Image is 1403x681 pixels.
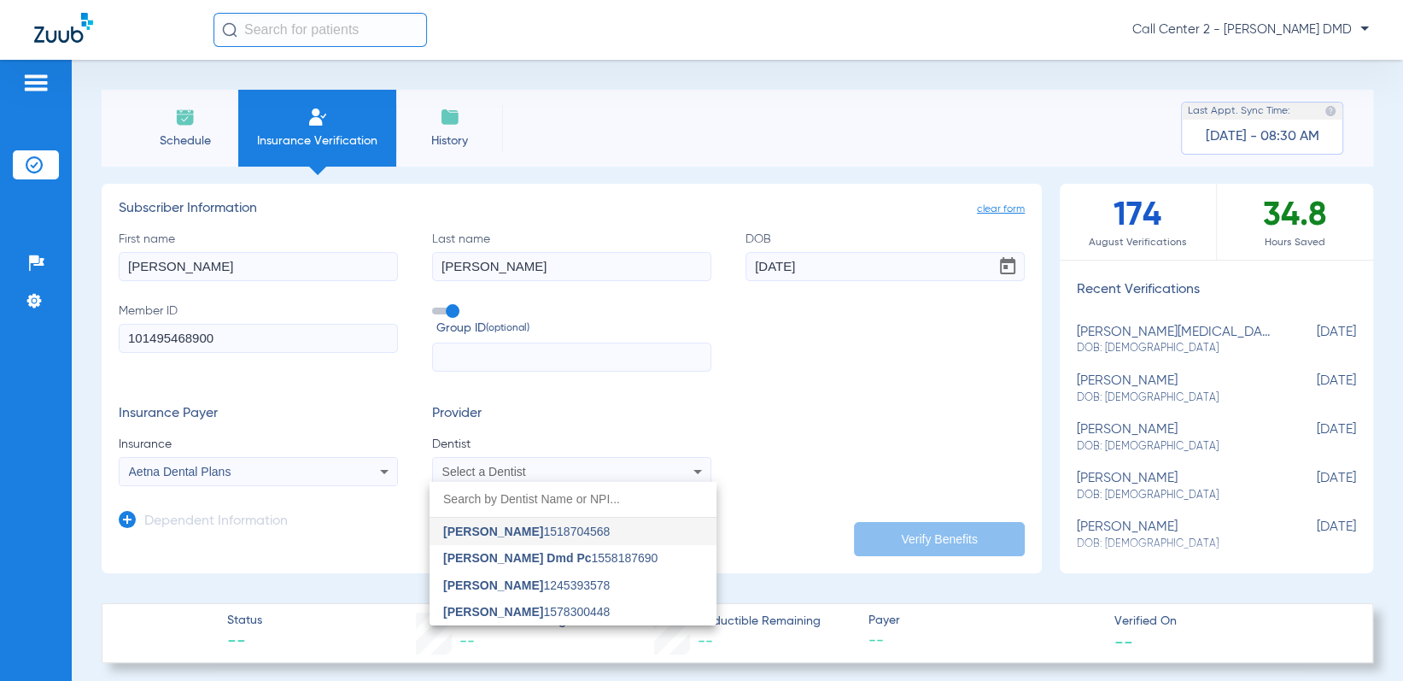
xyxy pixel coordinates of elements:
span: 1578300448 [443,606,610,618]
span: 1518704568 [443,525,610,537]
span: [PERSON_NAME] [443,605,543,619]
span: 1245393578 [443,579,610,591]
span: 1558187690 [443,552,658,564]
span: [PERSON_NAME] [443,578,543,592]
input: dropdown search [430,482,716,517]
iframe: Chat Widget [1318,599,1403,681]
span: [PERSON_NAME] [443,525,543,538]
span: [PERSON_NAME] Dmd Pc [443,551,591,565]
